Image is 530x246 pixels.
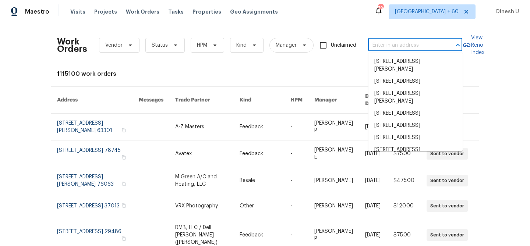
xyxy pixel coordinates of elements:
[105,42,123,49] span: Vendor
[168,9,184,14] span: Tasks
[359,87,388,114] th: Due Date
[308,140,360,167] td: [PERSON_NAME] E
[368,120,463,132] li: [STREET_ADDRESS]
[169,194,234,218] td: VRX Photography
[368,40,442,51] input: Enter in an address
[285,114,308,140] td: -
[308,114,360,140] td: [PERSON_NAME] P
[236,42,247,49] span: Kind
[462,34,484,56] a: View Reno Index
[70,8,85,15] span: Visits
[126,8,159,15] span: Work Orders
[368,88,463,107] li: [STREET_ADDRESS][PERSON_NAME]
[57,38,87,53] h2: Work Orders
[120,235,127,242] button: Copy Address
[331,42,356,49] span: Unclaimed
[453,40,463,50] button: Close
[57,70,473,78] div: 1115100 work orders
[234,194,285,218] td: Other
[285,140,308,167] td: -
[192,8,221,15] span: Properties
[493,8,519,15] span: Dinesh U
[169,140,234,167] td: Avatex
[120,181,127,187] button: Copy Address
[308,167,360,194] td: [PERSON_NAME]
[395,8,459,15] span: [GEOGRAPHIC_DATA] + 60
[368,144,463,164] li: [STREET_ADDRESS][PERSON_NAME]
[120,154,127,161] button: Copy Address
[285,87,308,114] th: HPM
[308,194,360,218] td: [PERSON_NAME]
[368,107,463,120] li: [STREET_ADDRESS]
[276,42,297,49] span: Manager
[234,140,285,167] td: Feedback
[197,42,207,49] span: HPM
[133,87,169,114] th: Messages
[234,114,285,140] td: Feedback
[169,167,234,194] td: M Green A/C and Heating, LLC
[152,42,168,49] span: Status
[285,194,308,218] td: -
[308,87,360,114] th: Manager
[120,202,127,209] button: Copy Address
[234,167,285,194] td: Resale
[368,132,463,144] li: [STREET_ADDRESS]
[368,56,463,75] li: [STREET_ADDRESS][PERSON_NAME]
[230,8,278,15] span: Geo Assignments
[378,4,383,12] div: 796
[169,87,234,114] th: Trade Partner
[25,8,49,15] span: Maestro
[234,87,285,114] th: Kind
[285,167,308,194] td: -
[169,114,234,140] td: A-Z Masters
[120,127,127,133] button: Copy Address
[51,87,133,114] th: Address
[368,75,463,88] li: [STREET_ADDRESS]
[94,8,117,15] span: Projects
